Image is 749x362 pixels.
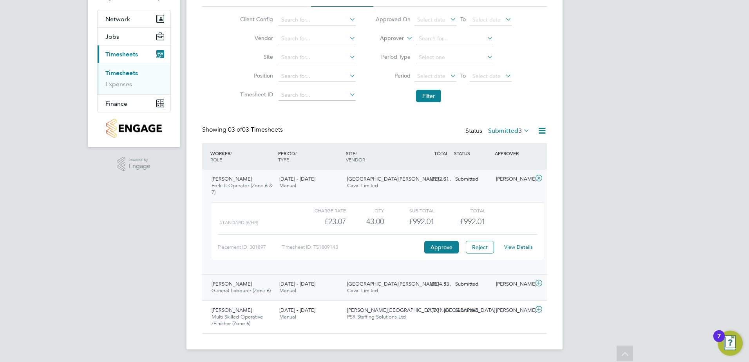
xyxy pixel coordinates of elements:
[105,33,119,40] span: Jobs
[212,182,273,195] span: Forklift Operator (Zone 6 & 7)
[238,34,273,42] label: Vendor
[347,307,495,313] span: [PERSON_NAME][GEOGRAPHIC_DATA] / [GEOGRAPHIC_DATA]
[98,63,170,94] div: Timesheets
[98,45,170,63] button: Timesheets
[458,14,468,24] span: To
[98,95,170,112] button: Finance
[238,53,273,60] label: Site
[106,119,161,138] img: countryside-properties-logo-retina.png
[417,72,445,80] span: Select date
[105,100,127,107] span: Finance
[105,51,138,58] span: Timesheets
[279,313,296,320] span: Manual
[347,281,451,287] span: [GEOGRAPHIC_DATA][PERSON_NAME] - S…
[279,287,296,294] span: Manual
[434,206,485,215] div: Total
[416,52,493,63] input: Select one
[219,220,258,225] span: Standard (£/HR)
[212,176,252,182] span: [PERSON_NAME]
[228,126,283,134] span: 03 Timesheets
[452,304,493,317] div: Submitted
[347,176,451,182] span: [GEOGRAPHIC_DATA][PERSON_NAME] - S…
[493,304,534,317] div: [PERSON_NAME]
[718,331,743,356] button: Open Resource Center, 7 new notifications
[466,241,494,253] button: Reject
[208,146,276,167] div: WORKER
[228,126,242,134] span: 03 of
[416,90,441,102] button: Filter
[212,313,263,327] span: Multi Skilled Operative /Finisher (Zone 6)
[518,127,522,135] span: 3
[347,313,406,320] span: PSR Staffing Solutions Ltd
[375,16,411,23] label: Approved On
[452,278,493,291] div: Submitted
[347,287,378,294] span: Caval Limited
[128,163,150,170] span: Engage
[458,71,468,81] span: To
[279,182,296,189] span: Manual
[375,72,411,79] label: Period
[346,156,365,163] span: VENDOR
[210,156,222,163] span: ROLE
[105,15,130,23] span: Network
[279,176,315,182] span: [DATE] - [DATE]
[97,119,171,138] a: Go to home page
[276,146,344,167] div: PERIOD
[411,173,452,186] div: £992.01
[452,173,493,186] div: Submitted
[465,126,531,137] div: Status
[98,10,170,27] button: Network
[717,336,721,346] div: 7
[411,304,452,317] div: £1,091.60
[118,157,151,172] a: Powered byEngage
[238,16,273,23] label: Client Config
[460,217,485,226] span: £992.01
[369,34,404,42] label: Approver
[346,215,384,228] div: 43.00
[424,241,459,253] button: Approve
[384,215,434,228] div: £992.01
[346,206,384,215] div: QTY
[295,206,346,215] div: Charge rate
[279,71,356,82] input: Search for...
[472,16,501,23] span: Select date
[218,241,282,253] div: Placement ID: 301897
[279,33,356,44] input: Search for...
[128,157,150,163] span: Powered by
[279,52,356,63] input: Search for...
[355,150,357,156] span: /
[493,278,534,291] div: [PERSON_NAME]
[282,241,422,253] div: Timesheet ID: TS1809143
[347,182,378,189] span: Caval Limited
[472,72,501,80] span: Select date
[375,53,411,60] label: Period Type
[212,281,252,287] span: [PERSON_NAME]
[493,146,534,160] div: APPROVER
[230,150,232,156] span: /
[452,146,493,160] div: STATUS
[202,126,284,134] div: Showing
[504,244,533,250] a: View Details
[279,307,315,313] span: [DATE] - [DATE]
[98,28,170,45] button: Jobs
[384,206,434,215] div: Sub Total
[105,80,132,88] a: Expenses
[212,307,252,313] span: [PERSON_NAME]
[279,90,356,101] input: Search for...
[488,127,530,135] label: Submitted
[279,281,315,287] span: [DATE] - [DATE]
[238,72,273,79] label: Position
[278,156,289,163] span: TYPE
[411,278,452,291] div: £804.53
[416,33,493,44] input: Search for...
[105,69,138,77] a: Timesheets
[344,146,412,167] div: SITE
[295,215,346,228] div: £23.07
[295,150,297,156] span: /
[279,14,356,25] input: Search for...
[238,91,273,98] label: Timesheet ID
[212,287,271,294] span: General Labourer (Zone 6)
[417,16,445,23] span: Select date
[493,173,534,186] div: [PERSON_NAME]
[434,150,448,156] span: TOTAL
